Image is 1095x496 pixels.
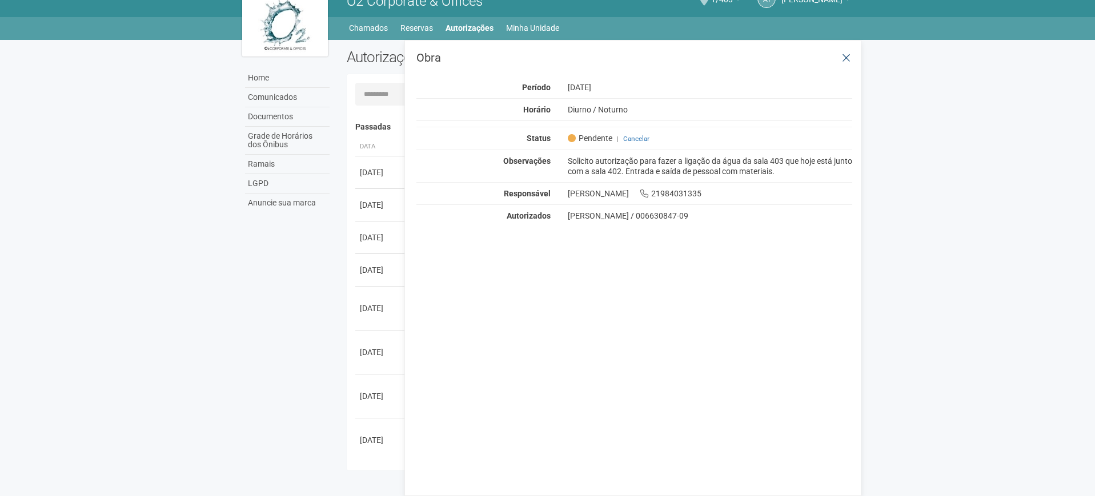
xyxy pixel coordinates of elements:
[245,193,330,212] a: Anuncie sua marca
[245,174,330,193] a: LGPD
[506,20,559,36] a: Minha Unidade
[360,303,402,314] div: [DATE]
[245,155,330,174] a: Ramais
[559,104,861,115] div: Diurno / Noturno
[360,346,402,358] div: [DATE]
[523,105,551,114] strong: Horário
[568,211,853,221] div: [PERSON_NAME] / 006630847-09
[559,156,861,176] div: Solicito autorização para fazer a ligação da água da sala 403 que hoje está junto com a sala 402....
[347,49,591,66] h2: Autorizações
[568,133,612,143] span: Pendente
[360,264,402,276] div: [DATE]
[245,88,330,107] a: Comunicados
[617,135,619,143] span: |
[360,167,402,178] div: [DATE]
[559,188,861,199] div: [PERSON_NAME] 21984031335
[360,232,402,243] div: [DATE]
[527,134,551,143] strong: Status
[522,83,551,92] strong: Período
[559,82,861,92] div: [DATE]
[355,138,407,156] th: Data
[349,20,388,36] a: Chamados
[360,199,402,211] div: [DATE]
[503,156,551,166] strong: Observações
[504,189,551,198] strong: Responsável
[507,211,551,220] strong: Autorizados
[355,123,847,131] h4: Passadas
[446,20,494,36] a: Autorizações
[245,68,330,88] a: Home
[400,20,433,36] a: Reservas
[360,434,402,446] div: [DATE]
[623,135,649,143] a: Cancelar
[245,127,330,155] a: Grade de Horários dos Ônibus
[360,390,402,402] div: [DATE]
[245,107,330,127] a: Documentos
[416,52,852,63] h3: Obra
